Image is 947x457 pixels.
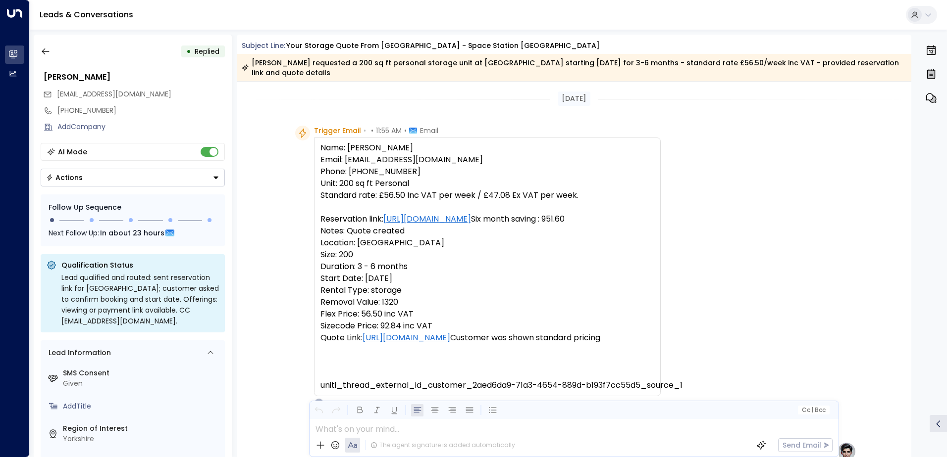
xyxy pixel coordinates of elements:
[376,126,402,136] span: 11:55 AM
[797,406,829,415] button: Cc|Bcc
[57,105,225,116] div: [PHONE_NUMBER]
[811,407,813,413] span: |
[57,89,171,99] span: mjblenkin@googlemail.com
[61,272,219,326] div: Lead qualified and routed: sent reservation link for [GEOGRAPHIC_DATA]; customer asked to confirm...
[45,348,111,358] div: Lead Information
[314,126,361,136] span: Trigger Email
[383,213,471,225] a: [URL][DOMAIN_NAME]
[558,91,590,106] div: [DATE]
[242,41,285,50] span: Subject Line:
[63,378,221,389] div: Given
[41,169,225,186] div: Button group with a nested menu
[63,401,221,411] div: AddTitle
[58,147,87,157] div: AI Mode
[314,398,324,408] div: O
[63,423,221,434] label: Region of Interest
[63,434,221,444] div: Yorkshire
[40,9,133,20] a: Leads & Conversations
[404,126,407,136] span: •
[242,58,906,78] div: [PERSON_NAME] requested a 200 sq ft personal storage unit at [GEOGRAPHIC_DATA] starting [DATE] fo...
[41,169,225,186] button: Actions
[186,43,191,60] div: •
[100,228,164,238] span: In about 23 hours
[49,202,217,213] div: Follow Up Sequence
[61,260,219,270] p: Qualification Status
[286,41,600,51] div: Your storage quote from [GEOGRAPHIC_DATA] - Space Station [GEOGRAPHIC_DATA]
[46,173,83,182] div: Actions
[371,126,373,136] span: •
[370,441,515,450] div: The agent signature is added automatically
[57,89,171,99] span: [EMAIL_ADDRESS][DOMAIN_NAME]
[330,404,342,416] button: Redo
[363,332,450,344] a: [URL][DOMAIN_NAME]
[44,71,225,83] div: [PERSON_NAME]
[49,228,217,238] div: Next Follow Up:
[420,126,438,136] span: Email
[801,407,825,413] span: Cc Bcc
[195,46,219,56] span: Replied
[63,368,221,378] label: SMS Consent
[320,142,654,391] pre: Name: [PERSON_NAME] Email: [EMAIL_ADDRESS][DOMAIN_NAME] Phone: [PHONE_NUMBER] Unit: 200 sq ft Per...
[364,126,366,136] span: •
[57,122,225,132] div: AddCompany
[313,404,325,416] button: Undo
